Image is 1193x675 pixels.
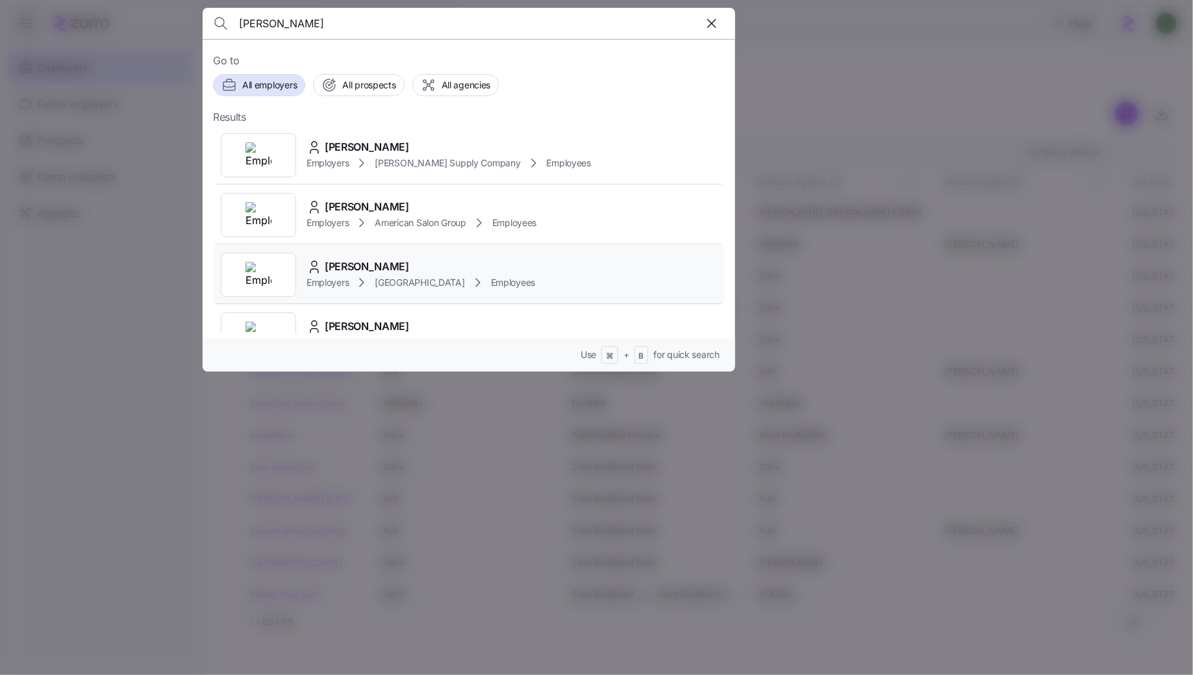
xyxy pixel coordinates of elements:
[623,348,629,361] span: +
[213,74,305,96] button: All employers
[375,216,466,229] span: American Salon Group
[245,262,271,288] img: Employer logo
[325,139,409,155] span: [PERSON_NAME]
[491,276,535,289] span: Employees
[581,348,596,361] span: Use
[242,79,297,92] span: All employers
[245,142,271,168] img: Employer logo
[307,276,349,289] span: Employers
[412,74,499,96] button: All agencies
[307,157,349,170] span: Employers
[213,53,725,69] span: Go to
[325,318,409,335] span: [PERSON_NAME]
[245,202,271,228] img: Employer logo
[492,216,536,229] span: Employees
[313,74,404,96] button: All prospects
[342,79,396,92] span: All prospects
[442,79,491,92] span: All agencies
[213,109,246,125] span: Results
[653,348,720,361] span: for quick search
[307,216,349,229] span: Employers
[375,157,520,170] span: [PERSON_NAME] Supply Company
[325,259,409,275] span: [PERSON_NAME]
[547,157,591,170] span: Employees
[375,276,464,289] span: [GEOGRAPHIC_DATA]
[245,322,271,348] img: Employer logo
[639,351,644,362] span: B
[606,351,614,362] span: ⌘
[325,199,409,215] span: [PERSON_NAME]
